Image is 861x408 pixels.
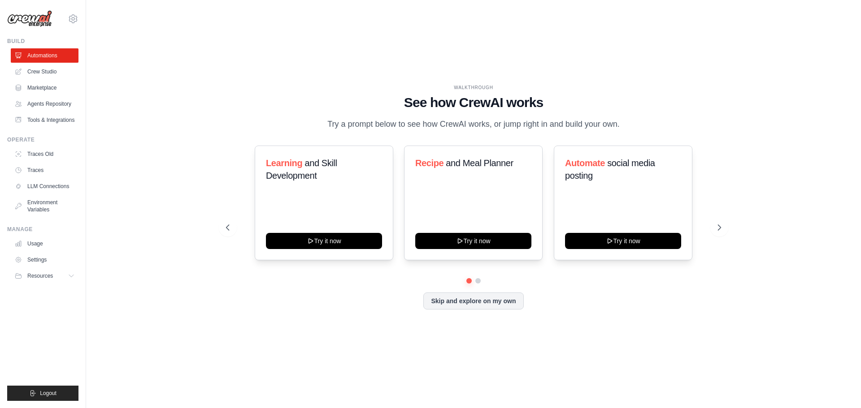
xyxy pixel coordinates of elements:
[565,233,681,249] button: Try it now
[446,158,513,168] span: and Meal Planner
[415,233,531,249] button: Try it now
[40,390,57,397] span: Logout
[11,97,78,111] a: Agents Repository
[266,233,382,249] button: Try it now
[565,158,605,168] span: Automate
[7,386,78,401] button: Logout
[11,81,78,95] a: Marketplace
[11,163,78,177] a: Traces
[7,136,78,143] div: Operate
[7,10,52,27] img: Logo
[266,158,302,168] span: Learning
[11,269,78,283] button: Resources
[266,158,337,180] span: and Skill Development
[11,48,78,63] a: Automations
[226,94,721,111] h1: See how CrewAI works
[11,64,78,79] a: Crew Studio
[415,158,444,168] span: Recipe
[11,253,78,267] a: Settings
[7,226,78,233] div: Manage
[226,84,721,91] div: WALKTHROUGH
[11,195,78,217] a: Environment Variables
[565,158,655,180] span: social media posting
[11,236,78,251] a: Usage
[27,272,53,279] span: Resources
[11,113,78,127] a: Tools & Integrations
[323,118,624,131] p: Try a prompt below to see how CrewAI works, or jump right in and build your own.
[11,147,78,161] a: Traces Old
[11,179,78,193] a: LLM Connections
[7,38,78,45] div: Build
[423,292,523,309] button: Skip and explore on my own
